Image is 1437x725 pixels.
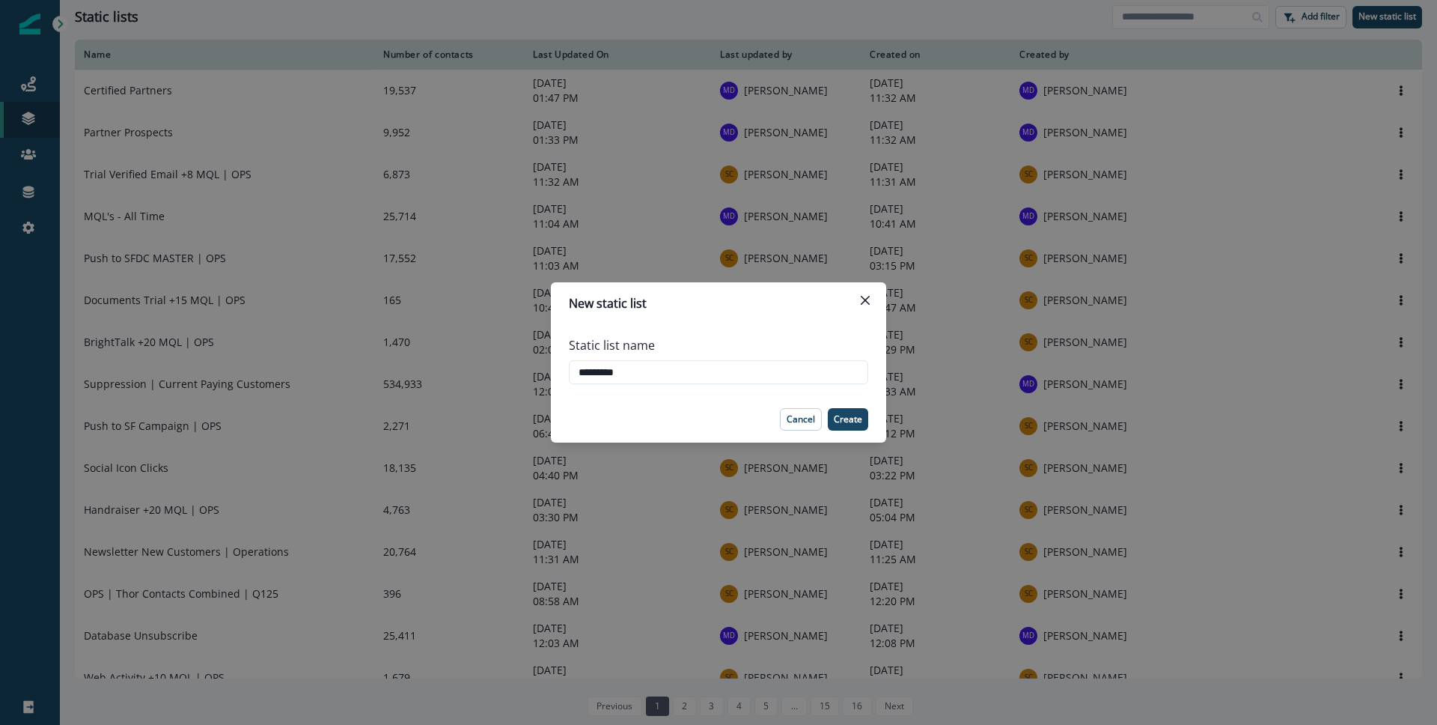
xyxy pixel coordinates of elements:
p: New static list [569,294,647,312]
button: Cancel [780,408,822,431]
button: Create [828,408,868,431]
p: Static list name [569,336,655,354]
p: Cancel [787,414,815,425]
p: Create [834,414,862,425]
button: Close [853,288,877,312]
